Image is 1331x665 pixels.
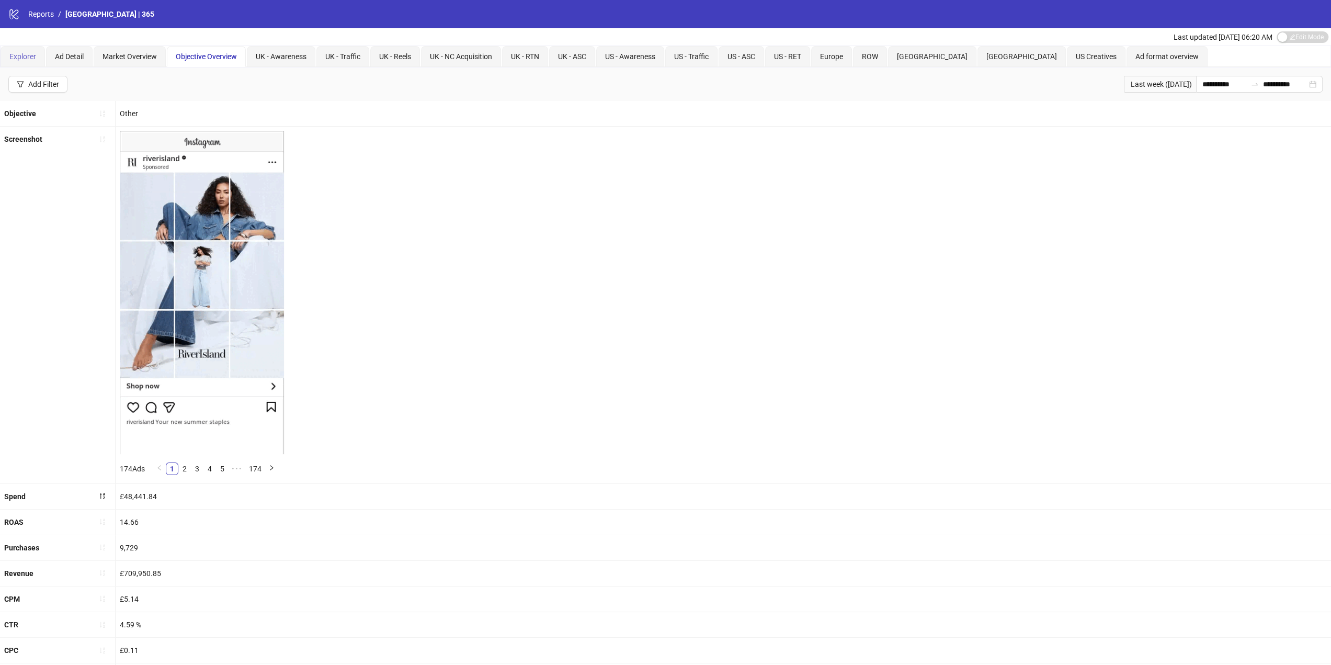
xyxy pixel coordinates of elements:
span: UK - Traffic [325,52,360,61]
span: UK - Reels [379,52,411,61]
span: sort-ascending [99,647,106,654]
b: Spend [4,492,26,501]
span: Market Overview [103,52,157,61]
b: Objective [4,109,36,118]
span: US - Awareness [605,52,655,61]
li: Next 5 Pages [229,463,245,475]
span: Last updated [DATE] 06:20 AM [1174,33,1272,41]
span: sort-ascending [99,595,106,602]
div: £5.14 [116,587,288,612]
a: 174 [246,463,265,475]
a: 3 [191,463,203,475]
span: [GEOGRAPHIC_DATA] [897,52,968,61]
li: 1 [166,463,178,475]
button: Add Filter [8,76,67,93]
span: Objective Overview [176,52,237,61]
span: ••• [229,463,245,475]
li: 3 [191,463,203,475]
b: Revenue [4,569,33,578]
li: 174 [245,463,265,475]
span: UK - RTN [511,52,539,61]
span: [GEOGRAPHIC_DATA] | 365 [65,10,154,18]
span: sort-ascending [99,518,106,525]
span: 174 Ads [120,465,145,473]
li: 2 [178,463,191,475]
b: ROAS [4,518,24,526]
span: US - Traffic [674,52,709,61]
div: Last week ([DATE]) [1124,76,1196,93]
span: swap-right [1250,80,1259,88]
span: sort-descending [99,492,106,500]
li: Previous Page [153,463,166,475]
div: £709,950.85 [116,561,288,586]
div: Other [116,101,288,126]
span: sort-ascending [99,621,106,628]
a: 2 [179,463,190,475]
span: UK - Awareness [256,52,306,61]
div: 9,729 [116,535,288,560]
span: Ad format overview [1135,52,1199,61]
span: [GEOGRAPHIC_DATA] [986,52,1057,61]
a: Reports [26,8,56,20]
span: to [1250,80,1259,88]
b: Purchases [4,544,39,552]
span: sort-ascending [99,110,106,117]
span: sort-ascending [99,544,106,551]
div: 14.66 [116,510,288,535]
li: / [58,8,61,20]
b: Screenshot [4,135,42,143]
div: £48,441.84 [116,484,288,509]
b: CPC [4,646,18,655]
span: sort-ascending [99,569,106,577]
span: right [268,465,275,471]
a: 5 [217,463,228,475]
span: UK - ASC [558,52,586,61]
span: Explorer [9,52,36,61]
div: Add Filter [28,80,59,88]
span: US - ASC [727,52,755,61]
span: ROW [862,52,878,61]
span: UK - NC Acquisition [430,52,492,61]
b: CTR [4,621,18,629]
li: 4 [203,463,216,475]
button: left [153,463,166,475]
span: Europe [820,52,843,61]
img: Screenshot 120221230262850599 [120,131,284,454]
a: 1 [166,463,178,475]
li: 5 [216,463,229,475]
span: left [156,465,163,471]
div: 4.59 % [116,612,288,637]
span: Ad Detail [55,52,84,61]
div: £0.11 [116,638,288,663]
li: Next Page [265,463,278,475]
b: CPM [4,595,20,603]
span: US - RET [774,52,801,61]
span: sort-ascending [99,136,106,143]
button: right [265,463,278,475]
a: 4 [204,463,215,475]
span: US Creatives [1076,52,1117,61]
span: filter [17,81,24,88]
